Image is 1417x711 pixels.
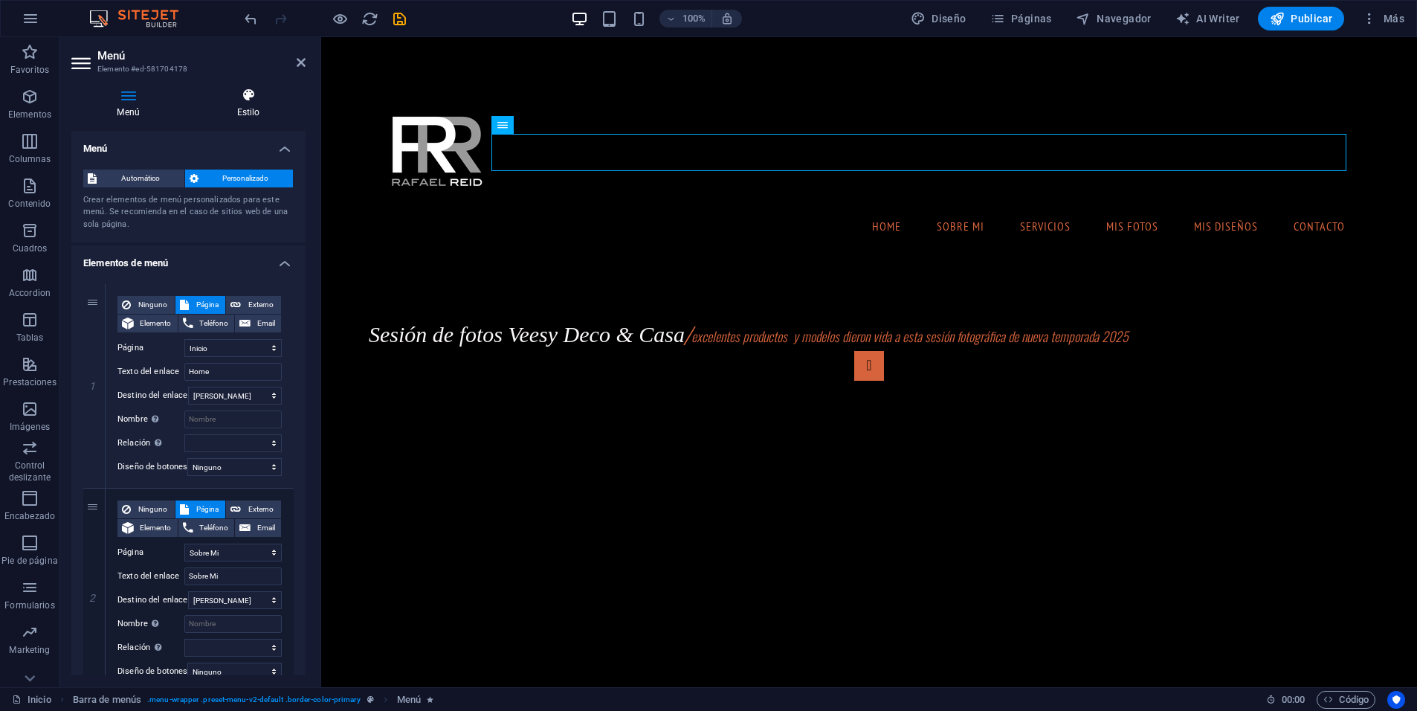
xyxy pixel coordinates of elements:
[1356,7,1410,30] button: Más
[203,170,289,187] span: Personalizado
[71,131,306,158] h4: Menú
[397,691,421,709] span: Haz clic para seleccionar y doble clic para editar
[9,644,50,656] p: Marketing
[101,170,180,187] span: Automático
[720,12,734,25] i: Al redimensionar, ajustar el nivel de zoom automáticamente para ajustarse al dispositivo elegido.
[984,7,1058,30] button: Páginas
[117,591,188,609] label: Destino del enlace
[184,363,282,381] input: Texto del enlace...
[117,501,175,518] button: Ninguno
[117,315,178,332] button: Elemento
[3,376,56,388] p: Prestaciones
[235,315,281,332] button: Email
[135,296,170,314] span: Ninguno
[13,242,48,254] p: Cuadros
[1258,7,1345,30] button: Publicar
[117,296,175,314] button: Ninguno
[9,153,51,165] p: Columnas
[82,592,103,604] em: 2
[117,615,184,633] label: Nombre
[1362,11,1404,26] span: Más
[117,519,178,537] button: Elemento
[117,339,184,357] label: Página
[73,691,141,709] span: Haz clic para seleccionar y doble clic para editar
[367,695,374,704] i: Este elemento es un preajuste personalizable
[391,10,408,28] i: Guardar (Ctrl+S)
[184,567,282,585] input: Texto del enlace...
[83,194,294,231] div: Crear elementos de menú personalizados para este menú. Se recomienda en el caso de sitios web de ...
[1076,11,1152,26] span: Navegador
[184,615,282,633] input: Nombre
[138,519,173,537] span: Elemento
[117,387,188,405] label: Destino del enlace
[331,10,349,28] button: Haz clic para salir del modo de previsualización y seguir editando
[117,411,184,428] label: Nombre
[10,64,49,76] p: Favoritos
[682,10,706,28] h6: 100%
[1282,691,1305,709] span: 00 00
[905,7,972,30] div: Diseño (Ctrl+Alt+Y)
[905,7,972,30] button: Diseño
[193,501,222,518] span: Página
[911,11,966,26] span: Diseño
[198,519,230,537] span: Teléfono
[82,380,103,392] em: 1
[242,10,259,28] i: Deshacer: Cambiar elementos de menú (Ctrl+Z)
[147,691,361,709] span: . menu-wrapper .preset-menu-v2-default .border-color-primary
[4,599,54,611] p: Formularios
[1070,7,1158,30] button: Navegador
[10,421,50,433] p: Imágenes
[8,198,51,210] p: Contenido
[117,544,184,562] label: Página
[83,170,184,187] button: Automático
[255,519,277,537] span: Email
[16,332,44,344] p: Tablas
[245,296,277,314] span: Externo
[1317,691,1375,709] button: Código
[1270,11,1333,26] span: Publicar
[138,315,173,332] span: Elemento
[242,10,259,28] button: undo
[226,296,281,314] button: Externo
[8,109,51,120] p: Elementos
[117,434,184,452] label: Relación
[117,567,184,585] label: Texto del enlace
[117,363,184,381] label: Texto del enlace
[245,501,277,518] span: Externo
[191,88,306,119] h4: Estilo
[97,49,306,62] h2: Menú
[175,296,226,314] button: Página
[135,501,170,518] span: Ninguno
[361,10,378,28] i: Volver a cargar página
[178,315,235,332] button: Teléfono
[185,170,294,187] button: Personalizado
[4,510,55,522] p: Encabezado
[1169,7,1246,30] button: AI Writer
[255,315,277,332] span: Email
[1266,691,1305,709] h6: Tiempo de la sesión
[71,88,191,119] h4: Menú
[184,411,282,428] input: Nombre
[193,296,222,314] span: Página
[659,10,712,28] button: 100%
[1323,691,1369,709] span: Código
[117,639,184,657] label: Relación
[175,501,226,518] button: Página
[117,663,187,681] label: Diseño de botones
[235,519,281,537] button: Email
[390,10,408,28] button: save
[361,10,378,28] button: reload
[1175,11,1240,26] span: AI Writer
[85,10,197,28] img: Editor Logo
[178,519,235,537] button: Teléfono
[1292,694,1294,705] span: :
[198,315,230,332] span: Teléfono
[97,62,276,76] h3: Elemento #ed-581704178
[226,501,281,518] button: Externo
[71,245,306,272] h4: Elementos de menú
[990,11,1052,26] span: Páginas
[9,287,51,299] p: Accordion
[117,458,187,476] label: Diseño de botones
[1387,691,1405,709] button: Usercentrics
[12,691,51,709] a: Haz clic para cancelar la selección y doble clic para abrir páginas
